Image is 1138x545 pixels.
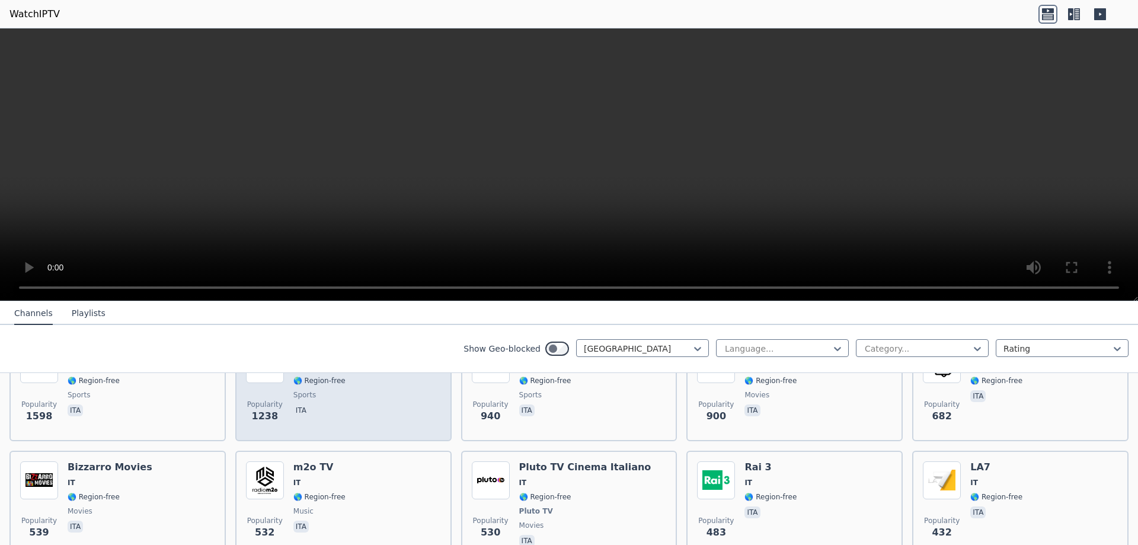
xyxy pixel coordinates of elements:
[293,390,316,400] span: sports
[293,376,346,385] span: 🌎 Region-free
[697,461,735,499] img: Rai 3
[72,302,106,325] button: Playlists
[519,506,553,516] span: Pluto TV
[293,478,301,487] span: IT
[698,400,734,409] span: Popularity
[68,506,92,516] span: movies
[9,7,60,21] a: WatchIPTV
[519,376,571,385] span: 🌎 Region-free
[519,492,571,502] span: 🌎 Region-free
[255,525,274,540] span: 532
[932,409,951,423] span: 682
[246,461,284,499] img: m2o TV
[29,525,49,540] span: 539
[68,492,120,502] span: 🌎 Region-free
[26,409,53,423] span: 1598
[707,525,726,540] span: 483
[463,343,541,355] label: Show Geo-blocked
[923,461,961,499] img: LA7
[68,376,120,385] span: 🌎 Region-free
[519,390,542,400] span: sports
[293,506,314,516] span: music
[481,409,500,423] span: 940
[744,506,760,518] p: ita
[970,478,978,487] span: IT
[68,478,75,487] span: IT
[252,409,279,423] span: 1238
[14,302,53,325] button: Channels
[970,376,1022,385] span: 🌎 Region-free
[970,461,1022,473] h6: LA7
[698,516,734,525] span: Popularity
[519,404,535,416] p: ita
[68,521,83,533] p: ita
[744,478,752,487] span: IT
[707,409,726,423] span: 900
[924,516,960,525] span: Popularity
[970,390,986,402] p: ita
[744,390,769,400] span: movies
[247,400,283,409] span: Popularity
[21,516,57,525] span: Popularity
[293,492,346,502] span: 🌎 Region-free
[68,404,83,416] p: ita
[932,525,951,540] span: 432
[744,461,797,473] h6: Rai 3
[293,461,346,473] h6: m2o TV
[68,461,152,473] h6: Bizzarro Movies
[473,400,509,409] span: Popularity
[924,400,960,409] span: Popularity
[970,492,1022,502] span: 🌎 Region-free
[519,478,527,487] span: IT
[472,461,510,499] img: Pluto TV Cinema Italiano
[744,492,797,502] span: 🌎 Region-free
[519,521,544,530] span: movies
[247,516,283,525] span: Popularity
[68,390,90,400] span: sports
[970,506,986,518] p: ita
[293,404,309,416] p: ita
[519,461,651,473] h6: Pluto TV Cinema Italiano
[473,516,509,525] span: Popularity
[20,461,58,499] img: Bizzarro Movies
[481,525,500,540] span: 530
[293,521,309,533] p: ita
[744,404,760,416] p: ita
[21,400,57,409] span: Popularity
[744,376,797,385] span: 🌎 Region-free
